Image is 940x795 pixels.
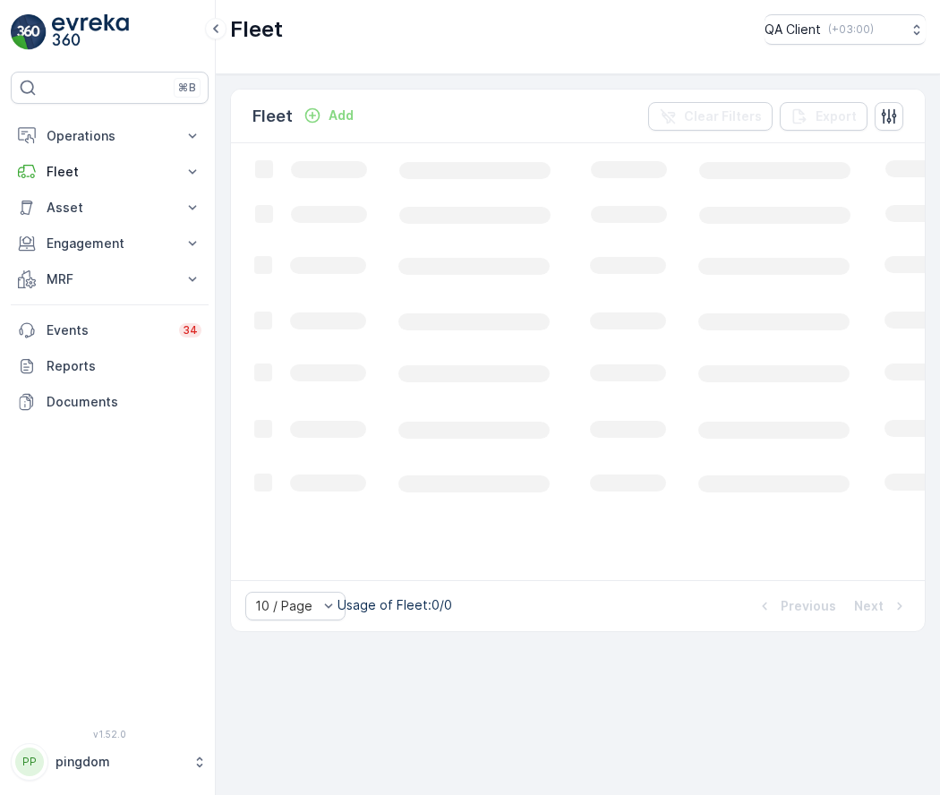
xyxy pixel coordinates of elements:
[754,595,838,617] button: Previous
[183,323,198,338] p: 34
[684,107,762,125] p: Clear Filters
[765,14,926,45] button: QA Client(+03:00)
[47,127,173,145] p: Operations
[296,105,361,126] button: Add
[11,14,47,50] img: logo
[47,199,173,217] p: Asset
[11,384,209,420] a: Documents
[178,81,196,95] p: ⌘B
[11,190,209,226] button: Asset
[781,597,836,615] p: Previous
[47,357,201,375] p: Reports
[11,118,209,154] button: Operations
[765,21,821,38] p: QA Client
[852,595,910,617] button: Next
[11,312,209,348] a: Events34
[230,15,283,44] p: Fleet
[828,22,874,37] p: ( +03:00 )
[47,270,173,288] p: MRF
[47,235,173,252] p: Engagement
[47,393,201,411] p: Documents
[11,743,209,781] button: PPpingdom
[11,154,209,190] button: Fleet
[338,596,452,614] p: Usage of Fleet : 0/0
[854,597,884,615] p: Next
[648,102,773,131] button: Clear Filters
[47,163,173,181] p: Fleet
[52,14,129,50] img: logo_light-DOdMpM7g.png
[780,102,867,131] button: Export
[252,104,293,129] p: Fleet
[11,261,209,297] button: MRF
[11,226,209,261] button: Engagement
[56,753,184,771] p: pingdom
[47,321,168,339] p: Events
[11,729,209,739] span: v 1.52.0
[329,107,354,124] p: Add
[15,748,44,776] div: PP
[816,107,857,125] p: Export
[11,348,209,384] a: Reports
